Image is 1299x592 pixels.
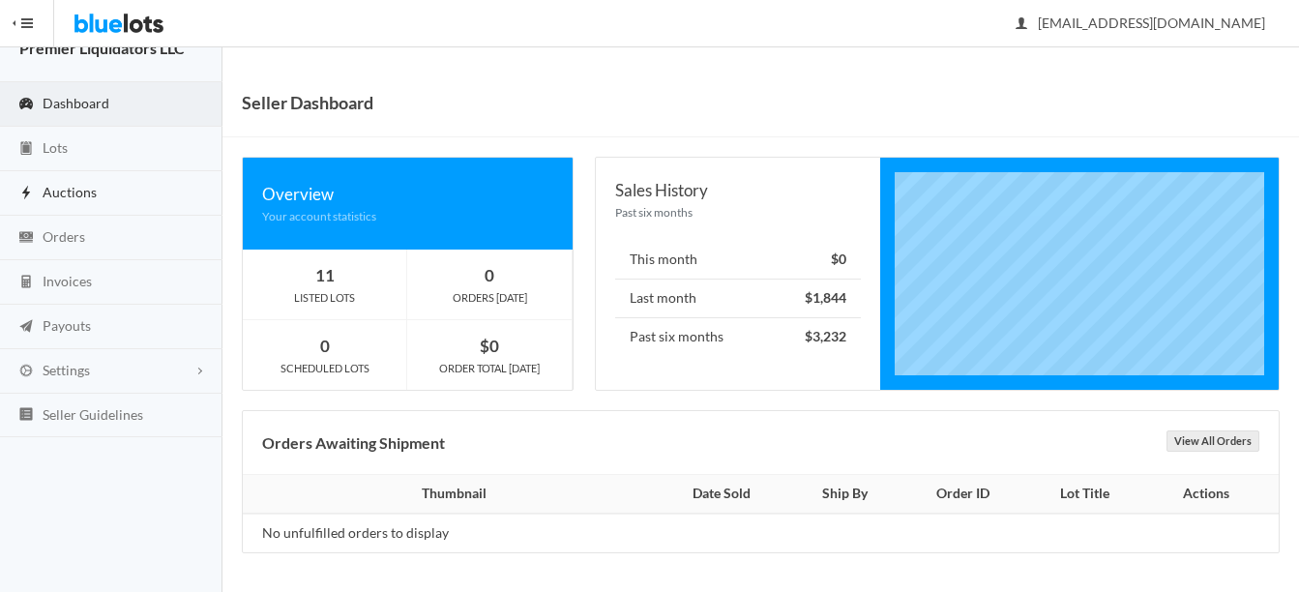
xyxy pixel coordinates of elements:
ion-icon: calculator [16,274,36,292]
span: Lots [43,139,68,156]
strong: 0 [485,265,494,285]
strong: $0 [480,336,499,356]
ion-icon: paper plane [16,318,36,337]
span: Dashboard [43,95,109,111]
ion-icon: person [1012,15,1031,34]
strong: 11 [315,265,335,285]
strong: $0 [831,251,846,267]
div: Past six months [615,203,861,222]
span: [EMAIL_ADDRESS][DOMAIN_NAME] [1017,15,1265,31]
div: LISTED LOTS [243,289,406,307]
ion-icon: list box [16,406,36,425]
span: Seller Guidelines [43,406,143,423]
span: Orders [43,228,85,245]
span: Payouts [43,317,91,334]
div: SCHEDULED LOTS [243,360,406,377]
div: Sales History [615,177,861,203]
ion-icon: speedometer [16,96,36,114]
li: Past six months [615,317,861,356]
div: Your account statistics [262,207,553,225]
a: View All Orders [1166,430,1259,452]
ion-icon: flash [16,185,36,203]
strong: Premier Liquidators LLC [19,39,185,57]
span: Auctions [43,184,97,200]
ion-icon: cash [16,229,36,248]
strong: $1,844 [805,289,846,306]
b: Orders Awaiting Shipment [262,433,445,452]
div: ORDERS [DATE] [407,289,572,307]
td: No unfulfilled orders to display [243,514,655,552]
th: Ship By [789,475,900,514]
th: Order ID [900,475,1026,514]
div: Overview [262,181,553,207]
li: Last month [615,279,861,318]
th: Thumbnail [243,475,655,514]
ion-icon: cog [16,363,36,381]
th: Actions [1144,475,1279,514]
strong: 0 [320,336,330,356]
th: Lot Title [1026,475,1144,514]
span: Invoices [43,273,92,289]
h1: Seller Dashboard [242,88,373,117]
th: Date Sold [655,475,789,514]
ion-icon: clipboard [16,140,36,159]
strong: $3,232 [805,328,846,344]
li: This month [615,241,861,280]
div: ORDER TOTAL [DATE] [407,360,572,377]
span: Settings [43,362,90,378]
